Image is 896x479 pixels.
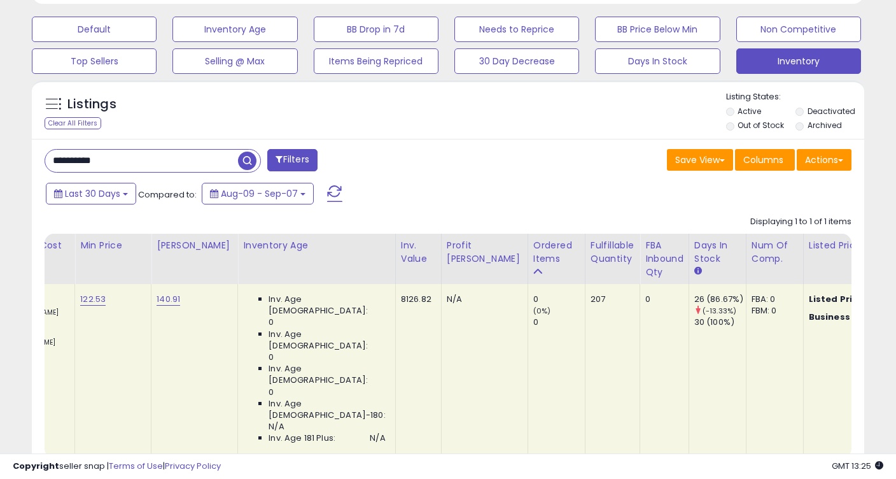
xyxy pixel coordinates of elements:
div: Displaying 1 to 1 of 1 items [750,216,851,228]
span: Aug-09 - Sep-07 [221,187,298,200]
label: Deactivated [808,106,855,117]
h5: Listings [67,96,116,113]
span: 0 [269,317,274,328]
span: Inv. Age [DEMOGRAPHIC_DATA]-180: [269,398,385,421]
label: Out of Stock [738,120,784,131]
small: Days In Stock. [694,266,702,277]
button: 30 Day Decrease [454,48,579,74]
div: FBM: 0 [752,305,794,317]
div: N/A [447,294,518,305]
div: Ordered Items [533,239,580,266]
button: Actions [797,149,851,171]
b: Business Price: [809,311,879,323]
div: 0 [533,294,585,305]
div: 8126.82 [401,294,431,305]
span: Compared to: [138,189,197,201]
label: Active [738,106,761,117]
span: N/A [269,421,284,433]
button: Inventory Age [172,17,297,42]
span: Inv. Age 181 Plus: [269,433,335,444]
div: Fulfillable Quantity [591,239,634,266]
button: Days In Stock [595,48,720,74]
div: FBA: 0 [752,294,794,305]
div: Profit [PERSON_NAME] [447,239,522,266]
div: 26 (86.67%) [694,294,746,305]
button: Last 30 Days [46,183,136,204]
div: FBA inbound Qty [645,239,683,279]
button: Top Sellers [32,48,157,74]
small: (-13.33%) [703,306,736,316]
div: Inv. value [401,239,436,266]
div: Clear All Filters [45,117,101,129]
button: BB Price Below Min [595,17,720,42]
a: 140.91 [157,293,180,306]
small: (0%) [533,306,551,316]
strong: Copyright [13,460,59,472]
span: N/A [370,433,385,444]
div: Num of Comp. [752,239,798,266]
span: 0 [269,387,274,398]
button: Filters [267,149,317,171]
div: Min Price [80,239,146,252]
button: Non Competitive [736,17,861,42]
span: Inv. Age [DEMOGRAPHIC_DATA]: [269,329,385,352]
span: Columns [743,154,783,166]
button: Aug-09 - Sep-07 [202,183,314,204]
b: Listed Price: [809,293,867,305]
span: 0 [269,352,274,363]
label: Archived [808,120,842,131]
button: Needs to Reprice [454,17,579,42]
div: Days In Stock [694,239,741,266]
div: 207 [591,294,630,305]
a: 122.53 [80,293,106,306]
div: 0 [645,294,679,305]
div: seller snap | | [13,461,221,473]
div: 0 [533,317,585,328]
button: Save View [667,149,733,171]
span: Inv. Age [DEMOGRAPHIC_DATA]: [269,294,385,317]
div: 30 (100%) [694,317,746,328]
button: Columns [735,149,795,171]
button: Items Being Repriced [314,48,438,74]
a: Privacy Policy [165,460,221,472]
p: Listing States: [726,91,864,103]
span: 2025-10-9 13:25 GMT [832,460,883,472]
button: Default [32,17,157,42]
div: [PERSON_NAME] [157,239,232,252]
span: Last 30 Days [65,187,120,200]
button: Selling @ Max [172,48,297,74]
a: Terms of Use [109,460,163,472]
span: Inv. Age [DEMOGRAPHIC_DATA]: [269,363,385,386]
button: BB Drop in 7d [314,17,438,42]
div: Inventory Age [243,239,389,252]
button: Inventory [736,48,861,74]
